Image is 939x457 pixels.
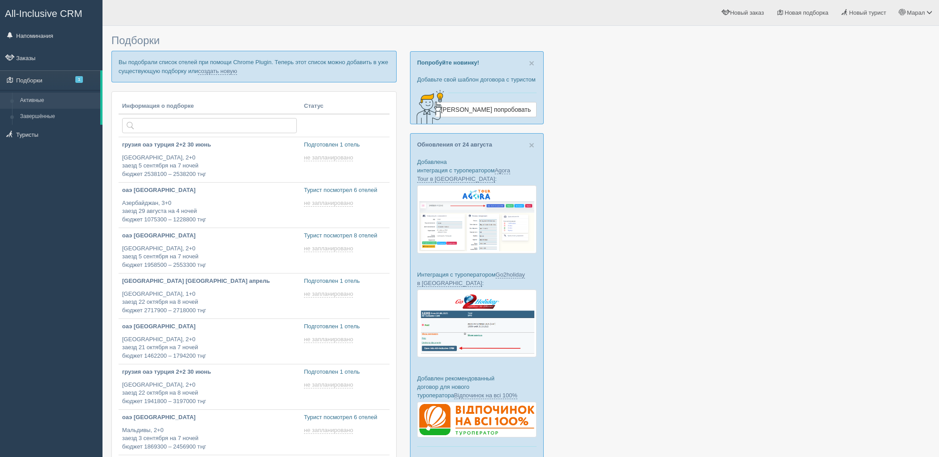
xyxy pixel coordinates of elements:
[907,9,925,16] span: Марал
[5,8,82,19] span: All-Inclusive CRM
[304,427,353,434] span: не запланировано
[410,89,446,125] img: creative-idea-2907357.png
[304,141,386,149] p: Подготовлен 1 отель
[304,336,355,343] a: не запланировано
[119,410,300,455] a: оаэ [GEOGRAPHIC_DATA] Мальдивы, 2+0заезд 3 сентября на 7 ночейбюджет 1869300 – 2456900 тңг
[417,167,510,183] a: Agora Tour в [GEOGRAPHIC_DATA]
[122,186,297,195] p: оаэ [GEOGRAPHIC_DATA]
[529,58,534,68] button: Close
[417,271,525,287] a: Go2holiday в [GEOGRAPHIC_DATA]
[122,141,297,149] p: грузия оаэ турция 2+2 30 июнь
[730,9,764,16] span: Новый заказ
[529,140,534,150] button: Close
[111,51,397,82] p: Вы подобрали список отелей при помощи Chrome Plugin. Теперь этот список можно добавить в уже суще...
[122,368,297,376] p: грузия оаэ турция 2+2 30 июнь
[304,200,355,207] a: не запланировано
[119,183,300,228] a: оаэ [GEOGRAPHIC_DATA] Азербайджан, 3+0заезд 29 августа на 4 ночейбюджет 1075300 – 1228800 тңг
[122,413,297,422] p: оаэ [GEOGRAPHIC_DATA]
[122,154,297,179] p: [GEOGRAPHIC_DATA], 2+0 заезд 5 сентября на 7 ночей бюджет 2538100 – 2538200 тңг
[111,34,160,46] span: Подборки
[122,199,297,224] p: Азербайджан, 3+0 заезд 29 августа на 4 ночей бюджет 1075300 – 1228800 тңг
[417,270,537,287] p: Интеграция с туроператором :
[119,273,300,318] a: [GEOGRAPHIC_DATA] [GEOGRAPHIC_DATA] апрель [GEOGRAPHIC_DATA], 1+0заезд 22 октября на 8 ночейбюдже...
[119,228,300,273] a: оаэ [GEOGRAPHIC_DATA] [GEOGRAPHIC_DATA], 2+0заезд 5 сентября на 7 ночейбюджет 1958500 – 2553300 тңг
[122,232,297,240] p: оаэ [GEOGRAPHIC_DATA]
[304,154,353,161] span: не запланировано
[435,102,537,117] a: [PERSON_NAME] попробовать
[304,245,353,252] span: не запланировано
[119,137,300,182] a: грузия оаэ турция 2+2 30 июнь [GEOGRAPHIC_DATA], 2+0заезд 5 сентября на 7 ночейбюджет 2538100 – 2...
[304,200,353,207] span: не запланировано
[304,368,386,376] p: Подготовлен 1 отель
[304,186,386,195] p: Турист посмотрел 6 отелей
[198,68,237,75] a: создать новую
[529,140,534,150] span: ×
[304,427,355,434] a: не запланировано
[122,426,297,451] p: Мальдивы, 2+0 заезд 3 сентября на 7 ночей бюджет 1869300 – 2456900 тңг
[304,381,353,388] span: не запланировано
[75,76,83,83] span: 1
[417,141,492,148] a: Обновления от 24 августа
[122,335,297,360] p: [GEOGRAPHIC_DATA], 2+0 заезд 21 октября на 7 ночей бюджет 1462200 – 1794200 тңг
[304,277,386,286] p: Подготовлен 1 отель
[304,290,353,298] span: не запланировано
[785,9,828,16] span: Новая подборка
[119,319,300,364] a: оаэ [GEOGRAPHIC_DATA] [GEOGRAPHIC_DATA], 2+0заезд 21 октября на 7 ночейбюджет 1462200 – 1794200 тңг
[304,413,386,422] p: Турист посмотрел 6 отелей
[16,109,100,125] a: Завершённые
[454,392,517,399] a: Відпочинок на всі 100%
[304,154,355,161] a: не запланировано
[304,245,355,252] a: не запланировано
[122,381,297,406] p: [GEOGRAPHIC_DATA], 2+0 заезд 22 октября на 8 ночей бюджет 1941800 – 3197000 тңг
[849,9,886,16] span: Новый турист
[417,158,537,183] p: Добавлена интеграция с туроператором :
[122,277,297,286] p: [GEOGRAPHIC_DATA] [GEOGRAPHIC_DATA] апрель
[300,98,390,114] th: Статус
[122,245,297,269] p: [GEOGRAPHIC_DATA], 2+0 заезд 5 сентября на 7 ночей бюджет 1958500 – 2553300 тңг
[417,185,537,253] img: agora-tour-%D0%B7%D0%B0%D1%8F%D0%B2%D0%BA%D0%B8-%D1%81%D1%80%D0%BC-%D0%B4%D0%BB%D1%8F-%D1%82%D1%8...
[16,93,100,109] a: Активные
[417,374,537,400] p: Добавлен рекомендованный договор для нового туроператора
[304,336,353,343] span: не запланировано
[417,75,537,84] p: Добавьте свой шаблон договора с туристом
[304,290,355,298] a: не запланировано
[0,0,102,25] a: All-Inclusive CRM
[529,58,534,68] span: ×
[304,381,355,388] a: не запланировано
[122,290,297,315] p: [GEOGRAPHIC_DATA], 1+0 заезд 22 октября на 8 ночей бюджет 2717900 – 2718000 тңг
[304,322,386,331] p: Подготовлен 1 отель
[119,98,300,114] th: Информация о подборке
[122,118,297,133] input: Поиск по стране или туристу
[417,290,537,357] img: go2holiday-bookings-crm-for-travel-agency.png
[417,58,537,67] p: Попробуйте новинку!
[304,232,386,240] p: Турист посмотрел 8 отелей
[119,364,300,409] a: грузия оаэ турция 2+2 30 июнь [GEOGRAPHIC_DATA], 2+0заезд 22 октября на 8 ночейбюджет 1941800 – 3...
[122,322,297,331] p: оаэ [GEOGRAPHIC_DATA]
[417,402,537,437] img: %D0%B4%D0%BE%D0%B3%D0%BE%D0%B2%D1%96%D1%80-%D0%B2%D1%96%D0%B4%D0%BF%D0%BE%D1%87%D0%B8%D0%BD%D0%BE...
